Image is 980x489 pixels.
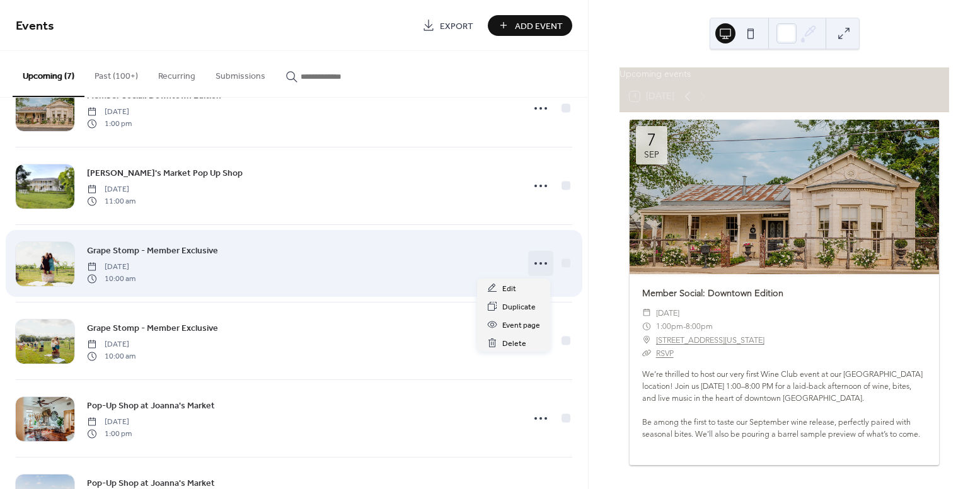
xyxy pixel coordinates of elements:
[87,322,218,335] span: Grape Stomp - Member Exclusive
[656,333,764,347] a: [STREET_ADDRESS][US_STATE]
[502,301,536,314] span: Duplicate
[440,20,473,33] span: Export
[502,319,540,332] span: Event page
[87,321,218,335] a: Grape Stomp - Member Exclusive
[642,319,651,333] div: ​
[87,273,135,284] span: 10:00 am
[656,348,674,358] a: RSVP
[647,132,656,149] div: 7
[502,282,516,296] span: Edit
[87,398,215,413] a: Pop-Up Shop at Joanna's Market
[87,262,135,273] span: [DATE]
[87,166,243,180] a: [PERSON_NAME]'s Market Pop Up Shop
[686,319,713,333] span: 8:00pm
[656,306,679,319] span: [DATE]
[642,287,783,299] a: Member Social: Downtown Edition
[87,244,218,258] span: Grape Stomp - Member Exclusive
[656,319,683,333] span: 1:00pm
[87,400,215,413] span: Pop-Up Shop at Joanna's Market
[84,51,148,96] button: Past (100+)
[16,14,54,38] span: Events
[87,417,132,428] span: [DATE]
[148,51,205,96] button: Recurring
[205,51,275,96] button: Submissions
[642,306,651,319] div: ​
[644,151,659,159] div: Sep
[502,337,526,350] span: Delete
[87,350,135,362] span: 10:00 am
[87,118,132,129] span: 1:00 pm
[87,184,135,195] span: [DATE]
[413,15,483,36] a: Export
[630,369,939,452] div: We’re thrilled to host our very first Wine Club event at our [GEOGRAPHIC_DATA] location! Join us ...
[683,319,686,333] span: -
[87,195,135,207] span: 11:00 am
[87,243,218,258] a: Grape Stomp - Member Exclusive
[515,20,563,33] span: Add Event
[620,67,949,81] div: Upcoming events
[488,15,572,36] button: Add Event
[642,347,651,360] div: ​
[87,167,243,180] span: [PERSON_NAME]'s Market Pop Up Shop
[642,333,651,347] div: ​
[13,51,84,97] button: Upcoming (7)
[87,106,132,118] span: [DATE]
[87,428,132,439] span: 1:00 pm
[87,339,135,350] span: [DATE]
